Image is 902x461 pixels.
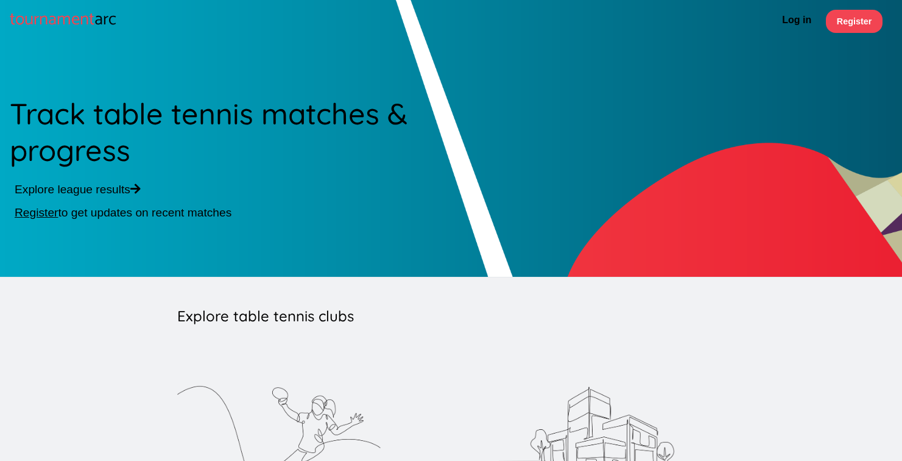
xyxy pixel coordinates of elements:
p: to get updates on recent matches [15,206,456,220]
p: Explore league results [15,183,456,196]
h2: Track table tennis matches & progress [10,90,461,173]
span: tournament [10,5,94,34]
span: arc [94,5,116,34]
a: Register [15,206,58,219]
a: Register [826,10,883,33]
h3: Explore table tennis clubs [177,307,725,325]
a: Log in [777,10,816,33]
a: tournamentarc [10,5,116,34]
